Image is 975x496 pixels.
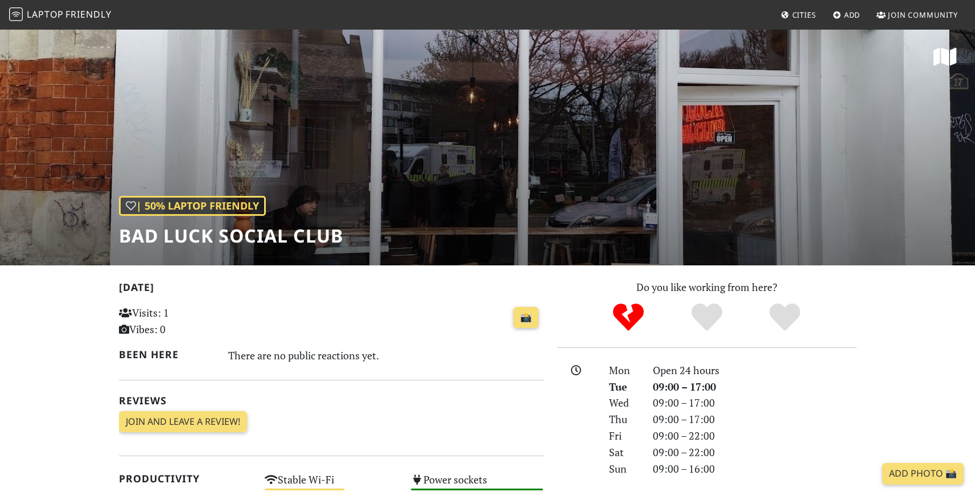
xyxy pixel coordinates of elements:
p: Visits: 1 Vibes: 0 [119,305,252,338]
div: 09:00 – 16:00 [646,461,863,477]
a: Cities [776,5,821,25]
div: Tue [602,379,645,395]
div: Wed [602,395,645,411]
span: Friendly [65,8,111,21]
div: There are no public reactions yet. [228,346,544,364]
h2: Productivity [119,473,252,485]
div: Fri [602,428,645,444]
p: Do you like working from here? [557,279,857,296]
div: Definitely! [746,302,824,333]
div: Sun [602,461,645,477]
h2: [DATE] [119,281,544,298]
span: Add [844,10,861,20]
span: Laptop [27,8,64,21]
h2: Been here [119,349,215,360]
img: LaptopFriendly [9,7,23,21]
div: 09:00 – 17:00 [646,395,863,411]
a: Add Photo 📸 [882,463,964,485]
div: | 50% Laptop Friendly [119,196,266,216]
a: Add [828,5,865,25]
a: LaptopFriendly LaptopFriendly [9,5,112,25]
div: 09:00 – 22:00 [646,444,863,461]
div: Yes [668,302,746,333]
div: Thu [602,411,645,428]
span: Join Community [888,10,958,20]
div: Mon [602,362,645,379]
a: 📸 [513,307,538,329]
div: 09:00 – 17:00 [646,379,863,395]
div: No [589,302,668,333]
h2: Reviews [119,395,544,407]
a: Join and leave a review! [119,411,247,433]
h1: Bad Luck Social Club [119,225,343,247]
div: Open 24 hours [646,362,863,379]
div: 09:00 – 17:00 [646,411,863,428]
div: 09:00 – 22:00 [646,428,863,444]
a: Join Community [872,5,962,25]
div: Sat [602,444,645,461]
span: Cities [792,10,816,20]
